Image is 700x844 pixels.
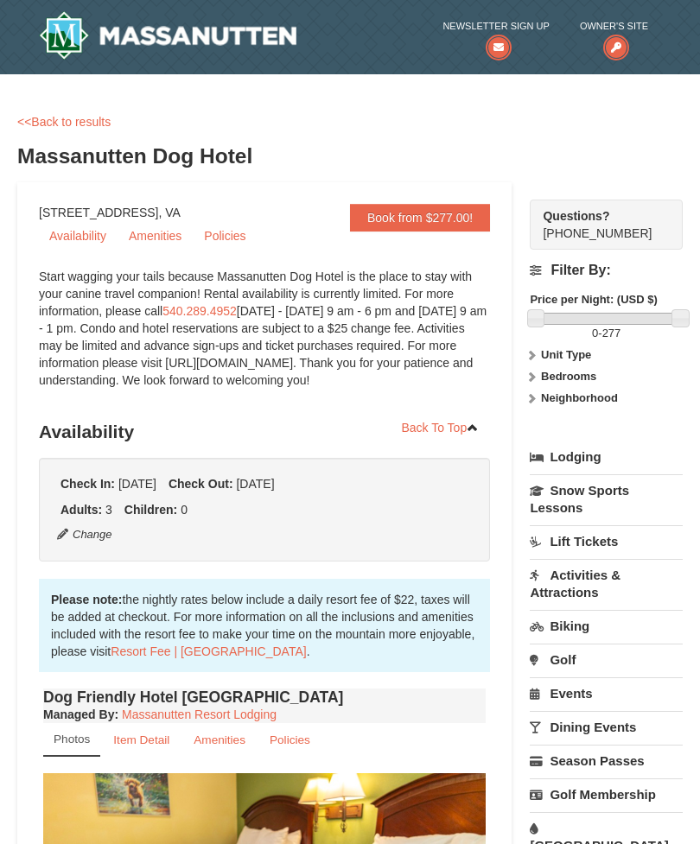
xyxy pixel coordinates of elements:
[530,778,683,810] a: Golf Membership
[543,207,652,240] span: [PHONE_NUMBER]
[60,503,102,517] strong: Adults:
[442,17,549,35] span: Newsletter Sign Up
[350,204,490,232] a: Book from $277.00!
[530,745,683,777] a: Season Passes
[124,503,177,517] strong: Children:
[580,17,648,35] span: Owner's Site
[194,733,245,746] small: Amenities
[530,474,683,524] a: Snow Sports Lessons
[541,348,591,361] strong: Unit Type
[530,263,683,278] h4: Filter By:
[39,11,296,60] a: Massanutten Resort
[258,723,321,757] a: Policies
[592,327,598,340] span: 0
[39,11,296,60] img: Massanutten Resort Logo
[530,525,683,557] a: Lift Tickets
[17,139,683,174] h3: Massanutten Dog Hotel
[43,689,486,706] h4: Dog Friendly Hotel [GEOGRAPHIC_DATA]
[530,293,657,306] strong: Price per Night: (USD $)
[530,559,683,608] a: Activities & Attractions
[113,733,169,746] small: Item Detail
[169,477,233,491] strong: Check Out:
[270,733,310,746] small: Policies
[39,579,490,672] div: the nightly rates below include a daily resort fee of $22, taxes will be added at checkout. For m...
[530,441,683,473] a: Lodging
[39,223,117,249] a: Availability
[102,723,181,757] a: Item Detail
[181,503,188,517] span: 0
[162,304,237,318] a: 540.289.4952
[43,708,118,721] strong: :
[236,477,274,491] span: [DATE]
[530,325,683,342] label: -
[182,723,257,757] a: Amenities
[543,209,609,223] strong: Questions?
[118,223,192,249] a: Amenities
[194,223,256,249] a: Policies
[530,711,683,743] a: Dining Events
[111,644,306,658] a: Resort Fee | [GEOGRAPHIC_DATA]
[60,477,115,491] strong: Check In:
[541,370,596,383] strong: Bedrooms
[105,503,112,517] span: 3
[530,610,683,642] a: Biking
[118,477,156,491] span: [DATE]
[442,17,549,53] a: Newsletter Sign Up
[530,677,683,709] a: Events
[17,115,111,129] a: <<Back to results
[541,391,618,404] strong: Neighborhood
[602,327,621,340] span: 277
[580,17,648,53] a: Owner's Site
[390,415,490,441] a: Back To Top
[54,733,90,746] small: Photos
[43,708,114,721] span: Managed By
[122,708,277,721] a: Massanutten Resort Lodging
[39,415,490,449] h3: Availability
[39,268,490,406] div: Start wagging your tails because Massanutten Dog Hotel is the place to stay with your canine trav...
[56,525,113,544] button: Change
[43,723,100,757] a: Photos
[530,644,683,676] a: Golf
[51,593,122,606] strong: Please note:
